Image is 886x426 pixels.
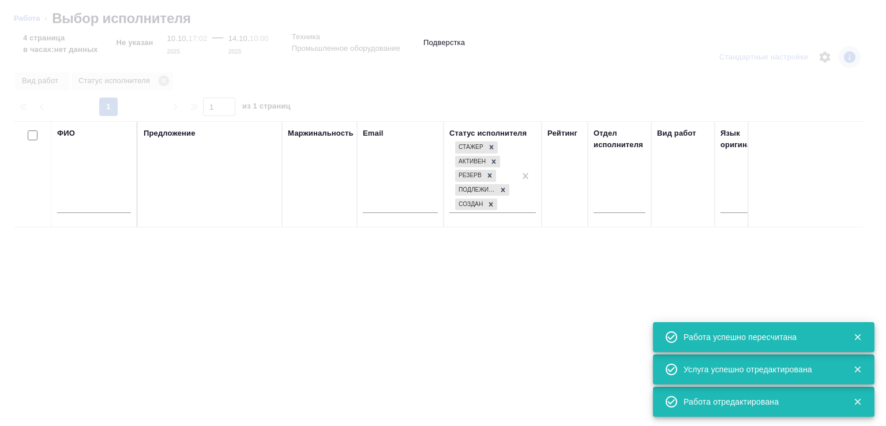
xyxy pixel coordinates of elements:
[684,364,836,375] div: Услуга успешно отредактирована
[454,155,501,169] div: Стажер, Активен, Резерв, Подлежит внедрению, Создан
[455,170,483,182] div: Резерв
[455,184,497,196] div: Подлежит внедрению
[449,128,527,139] div: Статус исполнителя
[547,128,577,139] div: Рейтинг
[684,396,836,408] div: Работа отредактирована
[288,128,354,139] div: Маржинальность
[57,128,75,139] div: ФИО
[594,128,645,151] div: Отдел исполнителя
[455,141,485,154] div: Стажер
[684,331,836,343] div: Работа успешно пересчитана
[454,197,498,212] div: Стажер, Активен, Резерв, Подлежит внедрению, Создан
[363,128,383,139] div: Email
[657,128,696,139] div: Вид работ
[846,397,869,407] button: Закрыть
[423,37,465,48] p: Подверстка
[454,183,510,197] div: Стажер, Активен, Резерв, Подлежит внедрению, Создан
[144,128,196,139] div: Предложение
[455,156,487,168] div: Активен
[720,128,772,151] div: Язык оригинала
[846,332,869,342] button: Закрыть
[846,364,869,375] button: Закрыть
[454,169,497,183] div: Стажер, Активен, Резерв, Подлежит внедрению, Создан
[455,199,485,211] div: Создан
[454,140,499,155] div: Стажер, Активен, Резерв, Подлежит внедрению, Создан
